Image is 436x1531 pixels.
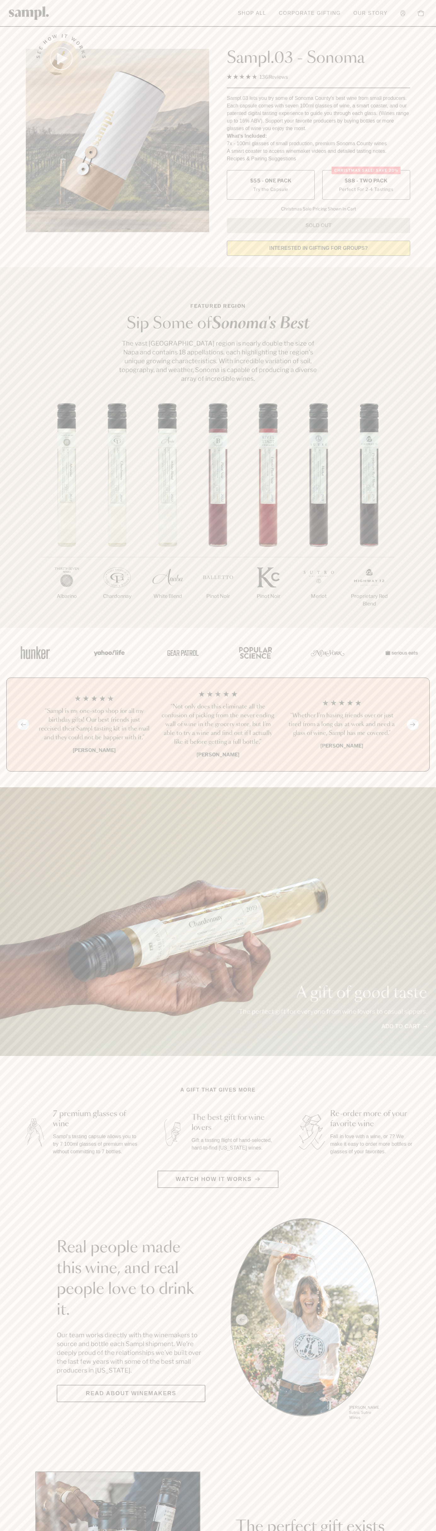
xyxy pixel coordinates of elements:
div: Sampl.03 lets you try some of Sonoma County's best wine from small producers. Each capsule comes ... [227,95,410,132]
li: 3 / 4 [285,691,399,759]
button: Sold Out [227,218,410,233]
div: 136Reviews [227,73,288,81]
b: [PERSON_NAME] [197,752,239,758]
strong: What’s Included: [227,133,267,139]
a: interested in gifting for groups? [227,241,410,256]
a: Our Story [350,6,391,20]
h3: “Whether I'm having friends over or just tired from a long day at work and need a glass of wine, ... [285,711,399,738]
div: slide 1 [231,1218,379,1421]
a: Read about Winemakers [57,1385,205,1402]
p: Pinot Noir [243,593,294,600]
div: Christmas SALE! Save 20% [332,167,401,174]
a: Add to cart [381,1022,427,1031]
p: White Blend [142,593,193,600]
img: Artboard_6_04f9a106-072f-468a-bdd7-f11783b05722_x450.png [89,639,127,666]
img: Artboard_4_28b4d326-c26e-48f9-9c80-911f17d6414e_x450.png [236,639,273,666]
button: Next slide [407,719,419,730]
li: Christmas Sale Pricing Shown In Cart [278,206,359,212]
li: 6 / 7 [294,403,344,620]
b: [PERSON_NAME] [73,747,116,753]
button: See how it works [43,41,79,76]
li: Recipes & Pairing Suggestions [227,155,410,163]
img: Artboard_3_0b291449-6e8c-4d07-b2c2-3f3601a19cd1_x450.png [309,639,347,666]
p: The vast [GEOGRAPHIC_DATA] region is nearly double the size of Napa and contains 18 appellations,... [117,339,319,383]
button: Watch how it works [158,1171,278,1188]
h1: Sampl.03 - Sonoma [227,49,410,68]
h3: Re-order more of your favorite wine [330,1109,416,1129]
p: Fall in love with a wine, or 7? We make it easy to order more bottles or glasses of your favorites. [330,1133,416,1155]
p: Pinot Noir [193,593,243,600]
h3: “Not only does this eliminate all the confusion of picking from the never ending wall of wine in ... [161,702,275,747]
p: The perfect gift for everyone from wine lovers to casual sippers. [239,1007,427,1016]
img: Artboard_7_5b34974b-f019-449e-91fb-745f8d0877ee_x450.png [382,639,420,666]
li: 5 / 7 [243,403,294,620]
small: Perfect For 2-4 Tastings [339,186,393,192]
p: Featured Region [117,302,319,310]
span: 136 [260,74,268,80]
h2: Sip Some of [117,316,319,331]
li: A smart coaster to access winemaker videos and detailed tasting notes. [227,147,410,155]
span: $55 - One Pack [250,177,292,184]
span: $88 - Two Pack [345,177,388,184]
li: 2 / 4 [161,691,275,759]
h2: A gift that gives more [181,1086,256,1094]
img: Artboard_5_7fdae55a-36fd-43f7-8bfd-f74a06a2878e_x450.png [163,639,200,666]
li: 3 / 7 [142,403,193,620]
li: 4 / 7 [193,403,243,620]
p: Albarino [42,593,92,600]
a: Shop All [235,6,269,20]
p: A gift of good taste [239,986,427,1001]
img: Sampl logo [9,6,49,20]
em: Sonoma's Best [212,316,310,331]
p: Our team works directly with the winemakers to source and bottle each Sampl shipment. We’re deepl... [57,1331,205,1375]
li: 7x - 100ml glasses of small production, premium Sonoma County wines [227,140,410,147]
h3: The best gift for wine lovers [192,1113,277,1133]
button: Previous slide [17,719,29,730]
p: Sampl's tasting capsule allows you to try 7 100ml glasses of premium wines without committing to ... [53,1133,139,1155]
ul: carousel [231,1218,379,1421]
h3: 7 premium glasses of wine [53,1109,139,1129]
small: Try the Capsule [253,186,288,192]
h2: Real people made this wine, and real people love to drink it. [57,1237,205,1321]
a: Corporate Gifting [276,6,344,20]
li: 7 / 7 [344,403,394,628]
b: [PERSON_NAME] [320,743,363,749]
p: Proprietary Red Blend [344,593,394,608]
img: Sampl.03 - Sonoma [26,49,209,232]
li: 2 / 7 [92,403,142,620]
p: [PERSON_NAME] Sutro, Sutro Wines [349,1405,379,1420]
p: Chardonnay [92,593,142,600]
img: Artboard_1_c8cd28af-0030-4af1-819c-248e302c7f06_x450.png [16,639,54,666]
p: Merlot [294,593,344,600]
p: Gift a tasting flight of hand-selected, hard-to-find [US_STATE] wines. [192,1137,277,1152]
h3: “Sampl is my one-stop shop for all my birthday gifts! Our best friends just received their Sampl ... [37,707,151,742]
li: 1 / 4 [37,691,151,759]
span: Reviews [268,74,288,80]
li: 1 / 7 [42,403,92,620]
